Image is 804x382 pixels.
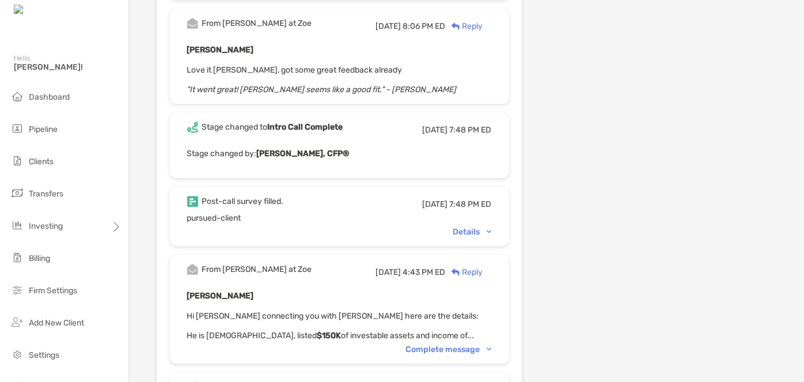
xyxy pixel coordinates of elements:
[487,347,492,351] img: Chevron icon
[453,227,492,237] div: Details
[10,315,24,329] img: add_new_client icon
[450,125,492,135] span: 7:48 PM ED
[202,122,343,132] div: Stage changed to
[187,146,492,161] p: Stage changed by:
[423,125,448,135] span: [DATE]
[10,154,24,168] img: clients icon
[187,196,198,207] img: Event icon
[452,268,460,276] img: Reply icon
[376,21,401,31] span: [DATE]
[187,85,457,94] em: "It went great! [PERSON_NAME] seems like a good fit." - [PERSON_NAME]
[202,196,284,206] div: Post-call survey filled.
[452,22,460,30] img: Reply icon
[29,318,84,328] span: Add New Client
[10,283,24,297] img: firm-settings icon
[29,221,63,231] span: Investing
[10,251,24,264] img: billing icon
[187,122,198,133] img: Event icon
[10,122,24,135] img: pipeline icon
[187,45,254,55] b: [PERSON_NAME]
[317,331,342,341] strong: $150K
[29,286,77,296] span: Firm Settings
[14,5,63,16] img: Zoe Logo
[187,291,254,301] b: [PERSON_NAME]
[10,186,24,200] img: transfers icon
[10,89,24,103] img: dashboard icon
[187,18,198,29] img: Event icon
[202,264,312,274] div: From [PERSON_NAME] at Zoe
[29,124,58,134] span: Pipeline
[487,230,492,233] img: Chevron icon
[29,92,70,102] span: Dashboard
[187,311,479,341] span: Hi [PERSON_NAME] connecting you with [PERSON_NAME] here are the details: He is [DEMOGRAPHIC_DATA]...
[29,350,59,360] span: Settings
[10,347,24,361] img: settings icon
[406,345,492,354] div: Complete message
[423,199,448,209] span: [DATE]
[10,218,24,232] img: investing icon
[187,213,241,223] span: pursued-client
[29,189,63,199] span: Transfers
[187,264,198,275] img: Event icon
[29,157,54,167] span: Clients
[450,199,492,209] span: 7:48 PM ED
[403,267,446,277] span: 4:43 PM ED
[446,266,483,278] div: Reply
[202,18,312,28] div: From [PERSON_NAME] at Zoe
[268,122,343,132] b: Intro Call Complete
[446,20,483,32] div: Reply
[187,65,457,94] span: Love it [PERSON_NAME], got some great feedback already
[29,254,50,263] span: Billing
[14,62,122,72] span: [PERSON_NAME]!
[257,149,350,158] b: [PERSON_NAME], CFP®
[376,267,401,277] span: [DATE]
[403,21,446,31] span: 8:06 PM ED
